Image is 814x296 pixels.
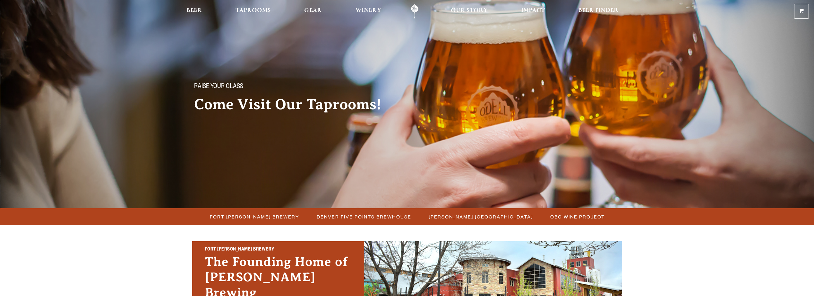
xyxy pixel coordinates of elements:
[317,212,411,221] span: Denver Five Points Brewhouse
[356,8,381,13] span: Winery
[231,4,275,19] a: Taprooms
[236,8,271,13] span: Taprooms
[351,4,385,19] a: Winery
[300,4,326,19] a: Gear
[521,8,545,13] span: Impact
[205,246,351,254] h2: Fort [PERSON_NAME] Brewery
[451,8,488,13] span: Our Story
[313,212,415,221] a: Denver Five Points Brewhouse
[182,4,206,19] a: Beer
[429,212,533,221] span: [PERSON_NAME] [GEOGRAPHIC_DATA]
[546,212,608,221] a: OBC Wine Project
[186,8,202,13] span: Beer
[517,4,549,19] a: Impact
[578,8,619,13] span: Beer Finder
[447,4,492,19] a: Our Story
[206,212,303,221] a: Fort [PERSON_NAME] Brewery
[194,83,243,91] span: Raise your glass
[425,212,536,221] a: [PERSON_NAME] [GEOGRAPHIC_DATA]
[574,4,623,19] a: Beer Finder
[403,4,427,19] a: Odell Home
[304,8,322,13] span: Gear
[194,96,394,112] h2: Come Visit Our Taprooms!
[550,212,605,221] span: OBC Wine Project
[210,212,299,221] span: Fort [PERSON_NAME] Brewery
